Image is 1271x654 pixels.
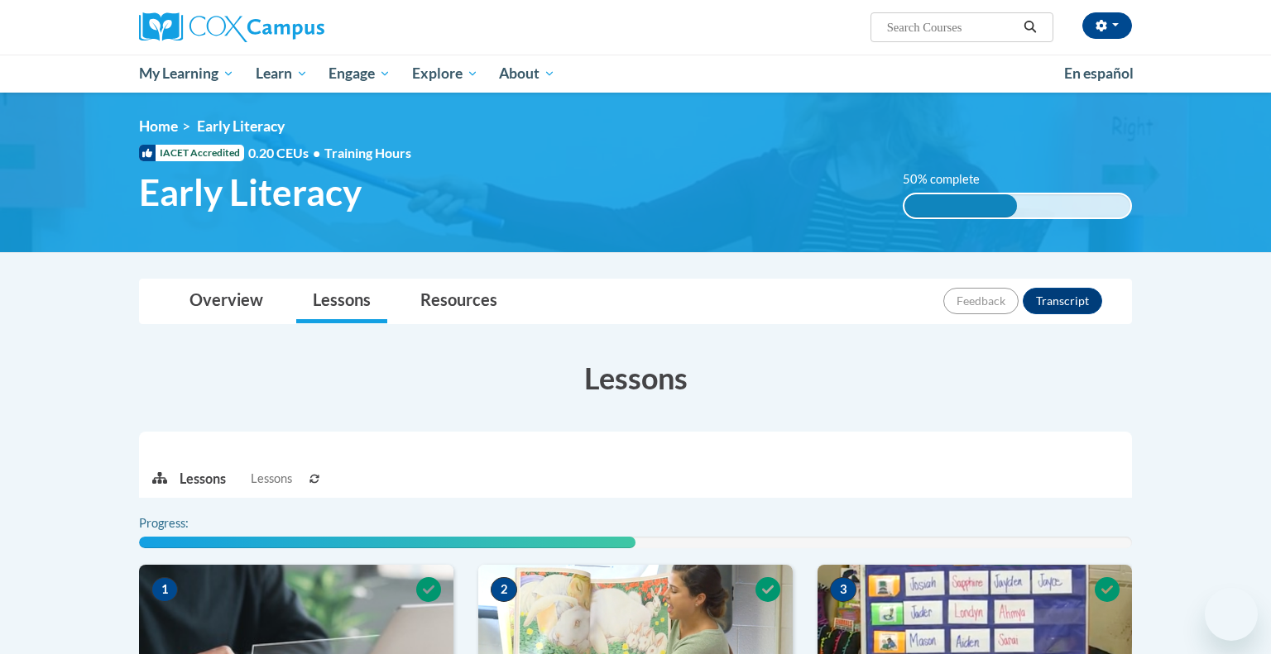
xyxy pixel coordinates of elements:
span: About [499,64,555,84]
span: Explore [412,64,478,84]
span: 0.20 CEUs [248,144,324,162]
div: 50% complete [904,194,1018,217]
a: En español [1053,56,1144,91]
label: 50% complete [903,170,998,189]
span: En español [1064,64,1134,82]
span: IACET Accredited [139,145,244,161]
a: Resources [404,279,514,323]
a: About [489,55,567,93]
span: Training Hours [324,145,411,160]
a: Lessons [296,279,387,323]
button: Feedback [943,288,1019,314]
img: Cox Campus [139,12,324,42]
input: Search Courses [885,17,1018,37]
a: Cox Campus [139,12,453,42]
label: Progress: [139,514,234,532]
span: • [313,145,320,160]
div: Main menu [114,55,1157,93]
span: Early Literacy [139,170,362,214]
p: Lessons [180,470,226,488]
span: 3 [830,577,856,602]
button: Search [1018,17,1043,37]
span: Lessons [251,470,292,488]
a: My Learning [128,55,245,93]
span: My Learning [139,64,234,84]
span: Early Literacy [197,117,285,135]
iframe: Button to launch messaging window [1205,588,1258,641]
span: Engage [329,64,391,84]
span: 2 [491,577,517,602]
button: Account Settings [1082,12,1132,39]
a: Overview [173,279,280,323]
a: Engage [318,55,401,93]
a: Learn [245,55,319,93]
h3: Lessons [139,357,1132,399]
span: 1 [151,577,178,602]
span: Learn [256,64,308,84]
a: Explore [401,55,489,93]
a: Home [139,117,178,135]
button: Transcript [1023,288,1102,314]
